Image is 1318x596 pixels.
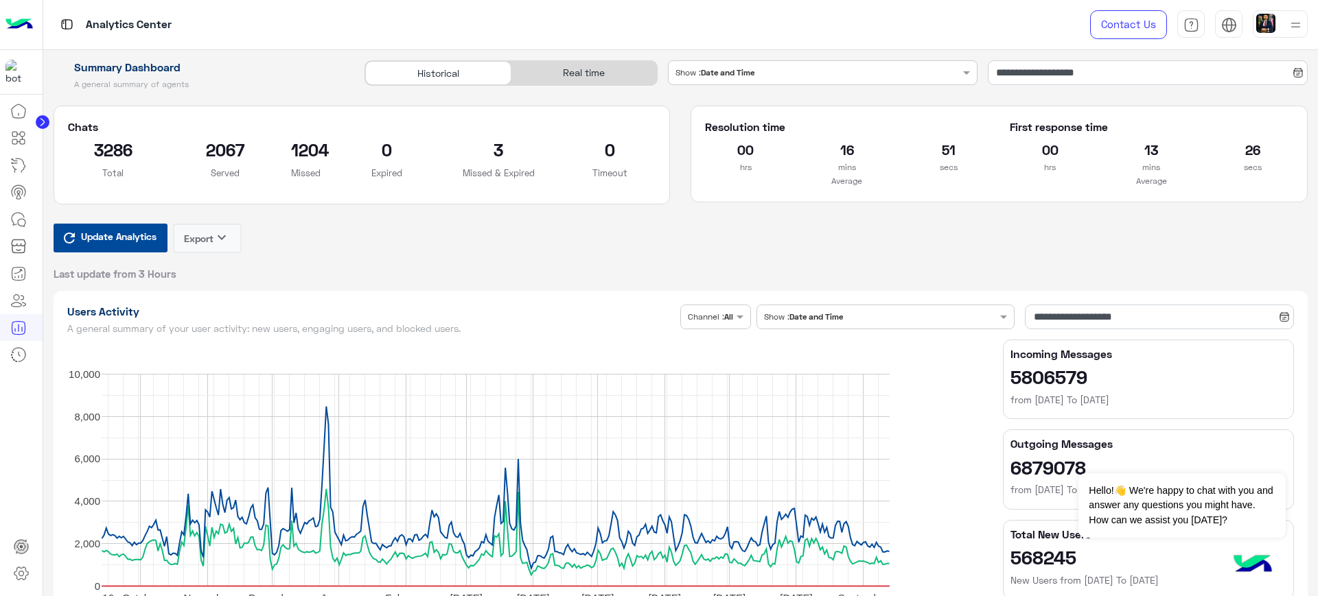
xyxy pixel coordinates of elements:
[69,368,100,379] text: 10,000
[807,139,888,160] h2: 16
[54,60,349,74] h1: Summary Dashboard
[179,166,270,180] p: Served
[179,139,270,160] h2: 2067
[68,166,159,180] p: Total
[54,224,167,252] button: Update Analytics
[54,267,176,281] span: Last update from 3 Hours
[291,166,321,180] p: Missed
[74,537,100,549] text: 2,000
[705,174,988,188] p: Average
[94,580,100,591] text: 0
[74,453,100,464] text: 6,000
[74,495,100,507] text: 4,000
[701,67,754,78] b: Date and Time
[565,139,656,160] h2: 0
[173,224,242,253] button: Exportkeyboard_arrow_down
[1010,174,1293,188] p: Average
[1111,160,1192,174] p: mins
[1010,139,1091,160] h2: 00
[1256,14,1275,33] img: userImage
[58,16,76,33] img: tab
[1010,546,1286,568] h2: 568245
[1221,17,1237,33] img: tab
[365,61,511,85] div: Historical
[807,160,888,174] p: mins
[1010,160,1091,174] p: hrs
[78,227,160,246] span: Update Analytics
[1183,17,1199,33] img: tab
[68,120,656,134] h5: Chats
[1111,139,1192,160] h2: 13
[86,16,172,34] p: Analytics Center
[1010,393,1286,407] h6: from [DATE] To [DATE]
[1229,541,1277,589] img: hulul-logo.png
[1287,16,1304,34] img: profile
[1010,483,1286,497] h6: from [DATE] To [DATE]
[1010,573,1286,587] h6: New Users from [DATE] To [DATE]
[74,410,100,422] text: 8,000
[565,166,656,180] p: Timeout
[54,79,349,90] h5: A general summary of agents
[291,139,321,160] h2: 1204
[511,61,657,85] div: Real time
[1010,120,1293,134] h5: First response time
[705,160,786,174] p: hrs
[67,305,675,318] h1: Users Activity
[453,139,544,160] h2: 3
[67,323,675,334] h5: A general summary of your user activity: new users, engaging users, and blocked users.
[213,229,230,246] i: keyboard_arrow_down
[5,60,30,84] img: 1403182699927242
[341,166,432,180] p: Expired
[724,311,733,322] b: All
[1010,456,1286,478] h2: 6879078
[1010,366,1286,388] h2: 5806579
[1078,473,1285,538] span: Hello!👋 We're happy to chat with you and answer any questions you might have. How can we assist y...
[1212,160,1293,174] p: secs
[789,311,843,322] b: Date and Time
[68,139,159,160] h2: 3286
[705,120,988,134] h5: Resolution time
[341,139,432,160] h2: 0
[1010,437,1286,451] h5: Outgoing Messages
[908,139,989,160] h2: 51
[1177,10,1205,39] a: tab
[1010,527,1286,541] h5: Total New Users
[1010,347,1286,361] h5: Incoming Messages
[5,10,33,39] img: Logo
[908,160,989,174] p: secs
[1212,139,1293,160] h2: 26
[1090,10,1167,39] a: Contact Us
[705,139,786,160] h2: 00
[453,166,544,180] p: Missed & Expired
